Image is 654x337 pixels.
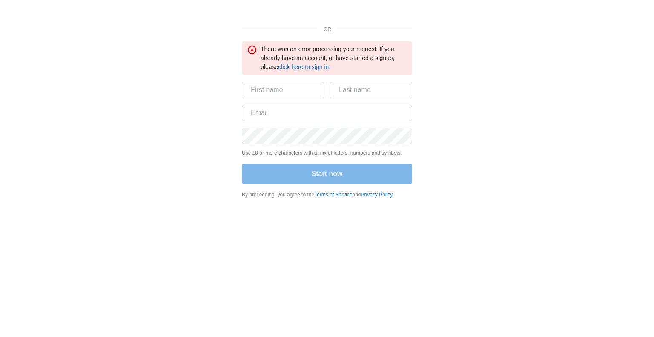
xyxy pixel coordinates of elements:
[330,82,412,98] input: Last name
[261,45,407,72] div: There was an error processing your request. If you already have an account, or have started a sig...
[242,82,324,98] input: First name
[242,105,412,121] input: Email
[324,26,327,33] p: OR
[278,63,329,70] a: click here to sign in
[361,192,393,198] a: Privacy Policy
[314,192,352,198] a: Terms of Service
[242,149,412,157] p: Use 10 or more characters with a mix of letters, numbers and symbols.
[242,191,412,199] div: By proceeding, you agree to the and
